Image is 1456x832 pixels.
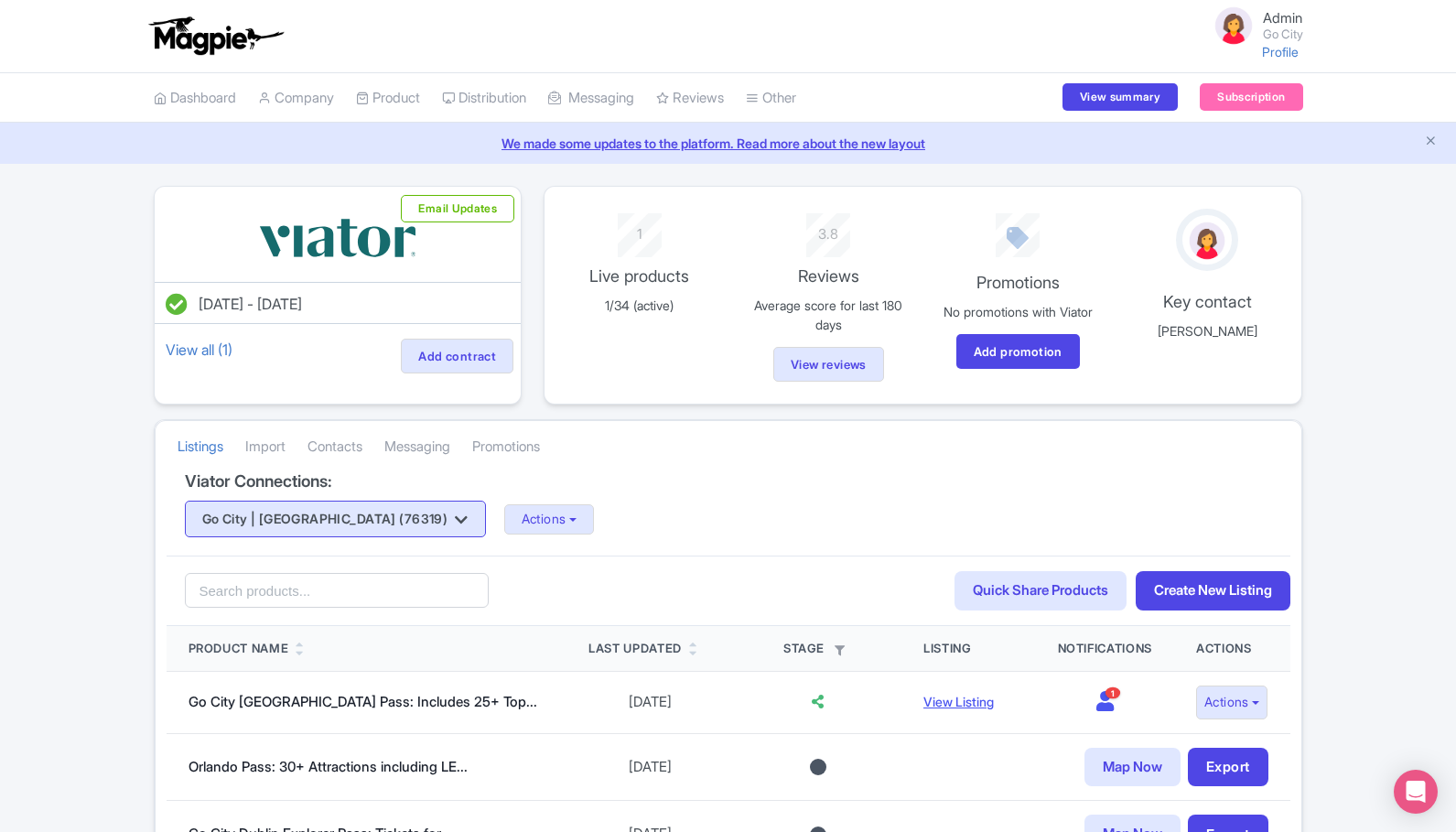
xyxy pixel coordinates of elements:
div: 1 [555,213,723,245]
i: Filter by stage [835,645,845,655]
button: Close announcement [1424,132,1438,153]
img: avatar_key_member-9c1dde93af8b07d7383eb8b5fb890c87.png [1186,219,1228,263]
a: Profile [1262,44,1299,59]
p: No promotions with Viator [934,302,1102,321]
a: Add contract [401,339,513,373]
td: [DATE] [566,733,734,801]
p: Average score for last 180 days [745,296,912,334]
a: Messaging [548,73,634,124]
p: Reviews [745,264,912,288]
a: Promotions [472,422,540,472]
a: Go City [GEOGRAPHIC_DATA] Pass: Includes 25+ Top... [189,693,537,710]
a: Other [746,73,796,124]
td: [DATE] [566,672,734,734]
th: Actions [1174,626,1290,672]
button: Go City | [GEOGRAPHIC_DATA] (76319) [185,501,486,537]
a: Import [245,422,286,472]
a: We made some updates to the platform. Read more about the new layout [11,134,1445,153]
span: Admin [1263,9,1302,27]
a: Product [356,73,420,124]
a: View reviews [773,347,884,382]
p: [PERSON_NAME] [1124,321,1291,340]
span: 1 [1105,687,1120,699]
a: Orlando Pass: 30+ Attractions including LE... [189,758,468,775]
th: Listing [901,626,1035,672]
small: Go City [1263,28,1303,40]
div: Stage [756,640,879,658]
a: View summary [1062,83,1178,111]
p: Promotions [934,270,1102,295]
p: Key contact [1124,289,1291,314]
a: Subscription [1200,83,1302,111]
a: Messaging [384,422,450,472]
span: [DATE] - [DATE] [199,295,302,313]
a: Create New Listing [1136,571,1290,610]
div: Last Updated [588,640,682,658]
a: Add promotion [956,334,1080,369]
h4: Viator Connections: [185,472,1272,491]
a: Company [258,73,334,124]
button: Email Updates [401,195,514,222]
a: Distribution [442,73,526,124]
a: Map Now [1084,748,1181,787]
a: Contacts [307,422,362,472]
a: Export [1188,748,1268,787]
img: logo-ab69f6fb50320c5b225c76a69d11143b.png [145,16,286,56]
a: Listings [178,422,223,472]
th: Notifications [1036,626,1174,672]
a: View all (1) [162,337,236,362]
input: Search products... [185,573,490,608]
div: 3.8 [745,213,912,245]
a: Dashboard [154,73,236,124]
div: Open Intercom Messenger [1394,770,1438,814]
button: Actions [504,504,595,535]
img: vbqrramwp3xkpi4ekcjz.svg [255,209,420,267]
a: Quick Share Products [954,571,1127,610]
img: avatar_key_member-9c1dde93af8b07d7383eb8b5fb890c87.png [1212,4,1256,48]
a: Admin Go City [1201,4,1303,48]
div: Product Name [189,640,289,658]
button: Actions [1196,686,1268,719]
p: Live products [555,264,723,288]
p: 1/34 (active) [555,296,723,315]
a: Reviews [656,73,724,124]
a: View Listing [923,694,994,709]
